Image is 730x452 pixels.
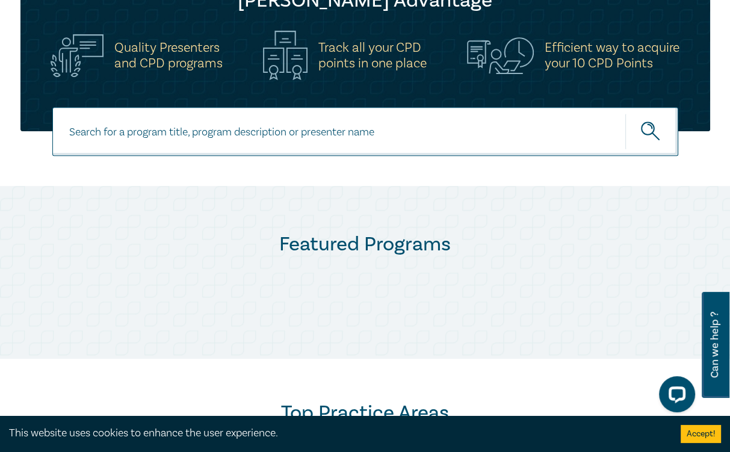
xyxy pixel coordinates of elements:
h2: Featured Programs [20,232,710,256]
div: This website uses cookies to enhance the user experience. [9,426,663,441]
img: Track all your CPD<br>points in one place [263,31,308,80]
img: Quality Presenters<br>and CPD programs [51,34,104,77]
img: Efficient way to acquire<br>your 10 CPD Points [467,37,534,73]
h5: Quality Presenters and CPD programs [114,40,223,71]
button: Accept cookies [681,425,721,443]
input: Search for a program title, program description or presenter name [52,107,678,156]
iframe: LiveChat chat widget [649,371,700,422]
h5: Efficient way to acquire your 10 CPD Points [545,40,679,71]
h5: Track all your CPD points in one place [318,40,427,71]
span: Can we help ? [709,299,720,391]
h2: Top Practice Areas [20,401,710,425]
